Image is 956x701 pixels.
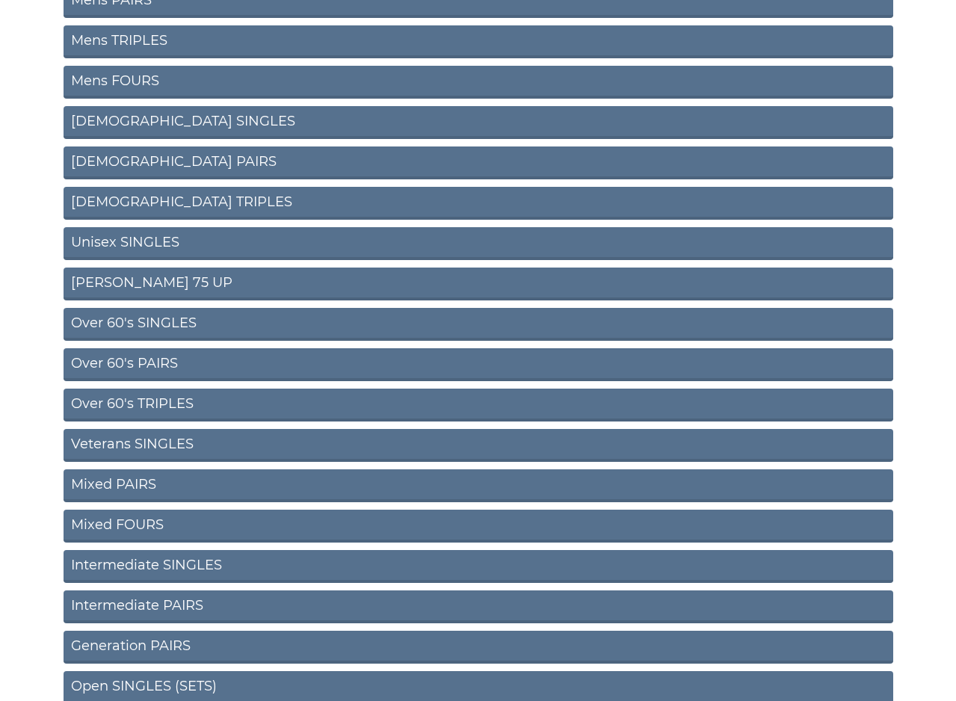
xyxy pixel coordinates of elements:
a: Unisex SINGLES [64,227,893,260]
a: Generation PAIRS [64,631,893,664]
a: Mens FOURS [64,66,893,99]
a: [PERSON_NAME] 75 UP [64,268,893,300]
a: [DEMOGRAPHIC_DATA] TRIPLES [64,187,893,220]
a: [DEMOGRAPHIC_DATA] PAIRS [64,146,893,179]
a: Mixed FOURS [64,510,893,543]
a: Veterans SINGLES [64,429,893,462]
a: Mens TRIPLES [64,25,893,58]
a: Intermediate SINGLES [64,550,893,583]
a: Mixed PAIRS [64,469,893,502]
a: Intermediate PAIRS [64,590,893,623]
a: Over 60's PAIRS [64,348,893,381]
a: [DEMOGRAPHIC_DATA] SINGLES [64,106,893,139]
a: Over 60's TRIPLES [64,389,893,421]
a: Over 60's SINGLES [64,308,893,341]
